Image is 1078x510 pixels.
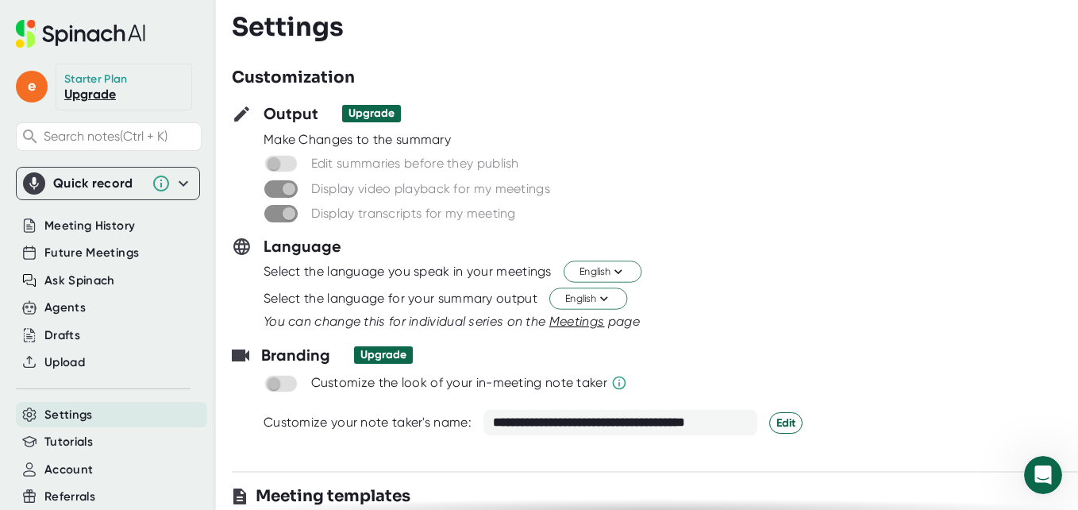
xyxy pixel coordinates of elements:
[44,488,95,506] button: Referrals
[549,314,605,329] span: Meetings
[44,129,197,144] span: Search notes (Ctrl + K)
[264,132,1078,148] div: Make Changes to the summary
[44,406,93,424] button: Settings
[311,375,607,391] div: Customize the look of your in-meeting note taker
[44,326,80,345] button: Drafts
[64,87,116,102] a: Upgrade
[264,102,318,126] h3: Output
[565,292,611,307] span: English
[261,343,330,367] h3: Branding
[264,234,341,258] h3: Language
[23,168,193,199] div: Quick record
[64,72,128,87] div: Starter Plan
[564,261,641,283] button: English
[264,314,640,329] i: You can change this for individual series on the page
[44,217,135,235] button: Meeting History
[264,291,537,307] div: Select the language for your summary output
[264,415,472,431] div: Customize your note taker's name:
[348,106,395,121] div: Upgrade
[44,299,86,317] button: Agents
[16,71,48,102] span: e
[1024,456,1062,494] iframe: Intercom live chat
[232,66,355,90] h3: Customization
[44,354,85,372] button: Upload
[549,288,627,310] button: English
[579,265,626,280] span: English
[769,412,803,434] button: Edit
[311,181,550,197] div: Display video playback for my meetings
[311,206,516,222] div: Display transcripts for my meeting
[549,312,605,331] button: Meetings
[44,272,115,290] button: Ask Spinach
[232,12,344,42] h3: Settings
[311,156,519,172] div: Edit summaries before they publish
[44,433,93,451] button: Tutorials
[360,348,406,362] div: Upgrade
[44,244,139,262] button: Future Meetings
[44,461,93,479] button: Account
[256,485,410,508] h3: Meeting templates
[264,264,552,280] div: Select the language you speak in your meetings
[776,415,795,431] span: Edit
[53,176,144,191] div: Quick record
